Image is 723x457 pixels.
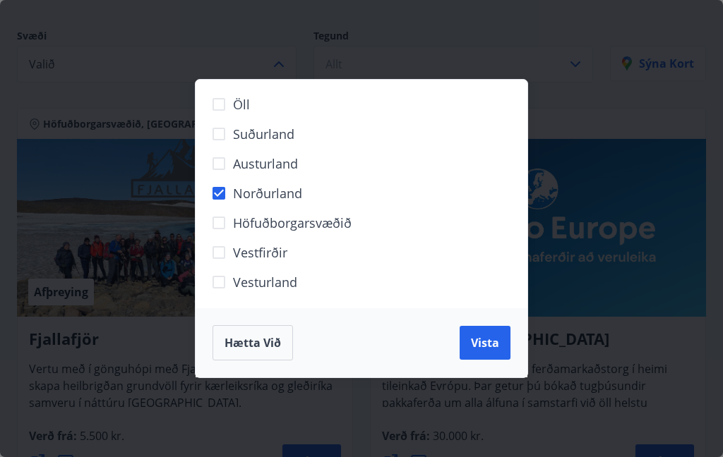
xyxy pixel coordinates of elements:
span: Austurland [233,154,298,173]
span: Suðurland [233,125,294,143]
span: Norðurland [233,184,302,202]
button: Hætta við [213,325,293,360]
span: Öll [233,95,250,114]
span: Hætta við [225,335,281,351]
span: Vesturland [233,273,297,291]
span: Höfuðborgarsvæðið [233,214,352,232]
span: Vestfirðir [233,243,287,262]
span: Vista [471,335,499,351]
button: Vista [460,326,510,360]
